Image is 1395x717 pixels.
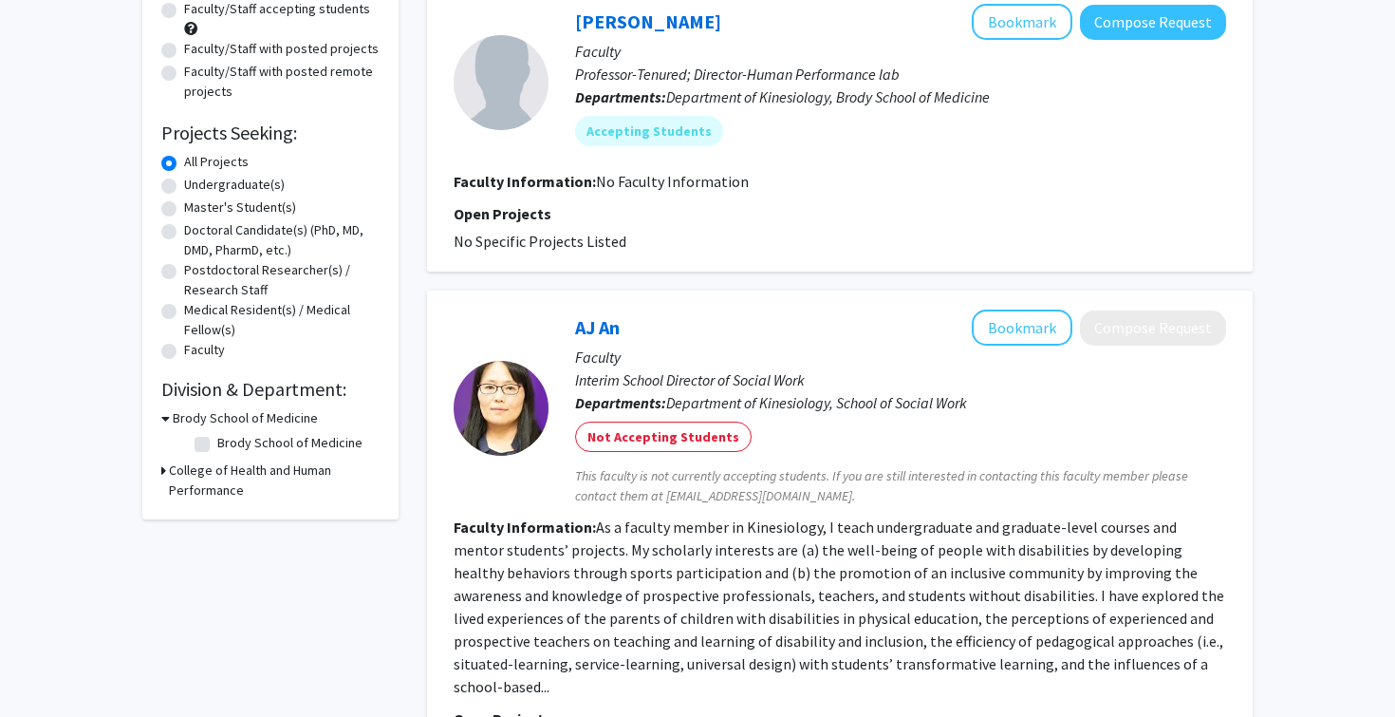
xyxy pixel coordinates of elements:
label: Master's Student(s) [184,198,296,217]
button: Add AJ An to Bookmarks [972,310,1072,346]
b: Faculty Information: [454,518,596,537]
label: Brody School of Medicine [217,433,363,453]
label: Faculty/Staff with posted projects [184,39,379,59]
h2: Division & Department: [161,378,380,401]
a: AJ An [575,315,620,339]
p: Faculty [575,346,1226,368]
iframe: Chat [14,632,81,703]
button: Compose Request to Linda May [1080,5,1226,40]
h3: Brody School of Medicine [173,408,318,428]
label: Doctoral Candidate(s) (PhD, MD, DMD, PharmD, etc.) [184,220,380,260]
h3: College of Health and Human Performance [169,461,380,500]
span: This faculty is not currently accepting students. If you are still interested in contacting this ... [575,466,1226,506]
mat-chip: Not Accepting Students [575,422,752,452]
label: Faculty/Staff with posted remote projects [184,62,380,102]
p: Faculty [575,40,1226,63]
b: Departments: [575,87,666,106]
span: Department of Kinesiology, School of Social Work [666,393,967,412]
fg-read-more: As a faculty member in Kinesiology, I teach undergraduate and graduate-level courses and mentor s... [454,518,1224,696]
label: Postdoctoral Researcher(s) / Research Staff [184,260,380,300]
label: Medical Resident(s) / Medical Fellow(s) [184,300,380,340]
b: Faculty Information: [454,172,596,191]
b: Departments: [575,393,666,412]
span: Department of Kinesiology, Brody School of Medicine [666,87,990,106]
label: Faculty [184,340,225,360]
p: Interim School Director of Social Work [575,368,1226,391]
span: No Specific Projects Listed [454,232,626,251]
label: All Projects [184,152,249,172]
p: Professor-Tenured; Director-Human Performance lab [575,63,1226,85]
button: Compose Request to AJ An [1080,311,1226,346]
h2: Projects Seeking: [161,122,380,144]
button: Add Linda May to Bookmarks [972,4,1072,40]
p: Open Projects [454,202,1226,225]
mat-chip: Accepting Students [575,116,723,146]
a: [PERSON_NAME] [575,9,721,33]
span: No Faculty Information [596,172,749,191]
label: Undergraduate(s) [184,175,285,195]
